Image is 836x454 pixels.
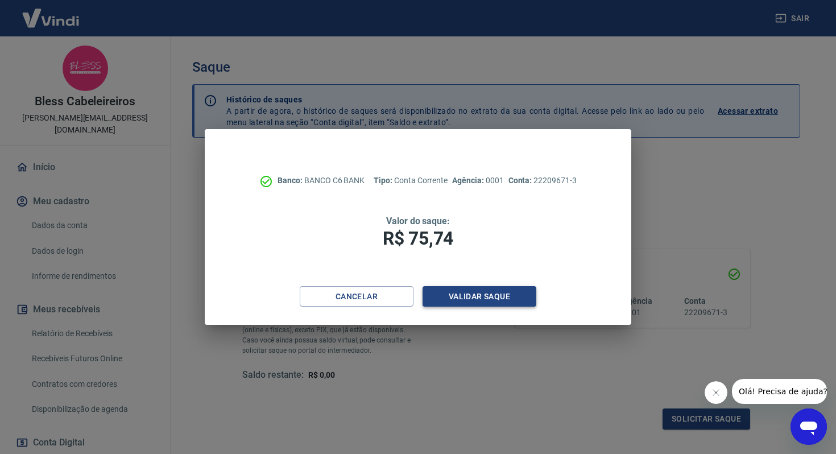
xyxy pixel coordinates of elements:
p: 22209671-3 [508,175,577,187]
iframe: Mensagem da empresa [732,379,827,404]
span: R$ 75,74 [383,228,453,249]
span: Tipo: [374,176,394,185]
span: Conta: [508,176,534,185]
p: Conta Corrente [374,175,448,187]
p: BANCO C6 BANK [278,175,365,187]
span: Valor do saque: [386,216,450,226]
iframe: Fechar mensagem [705,381,727,404]
p: 0001 [452,175,503,187]
span: Banco: [278,176,304,185]
span: Olá! Precisa de ajuda? [7,8,96,17]
span: Agência: [452,176,486,185]
button: Cancelar [300,286,413,307]
iframe: Botão para abrir a janela de mensagens [791,408,827,445]
button: Validar saque [423,286,536,307]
